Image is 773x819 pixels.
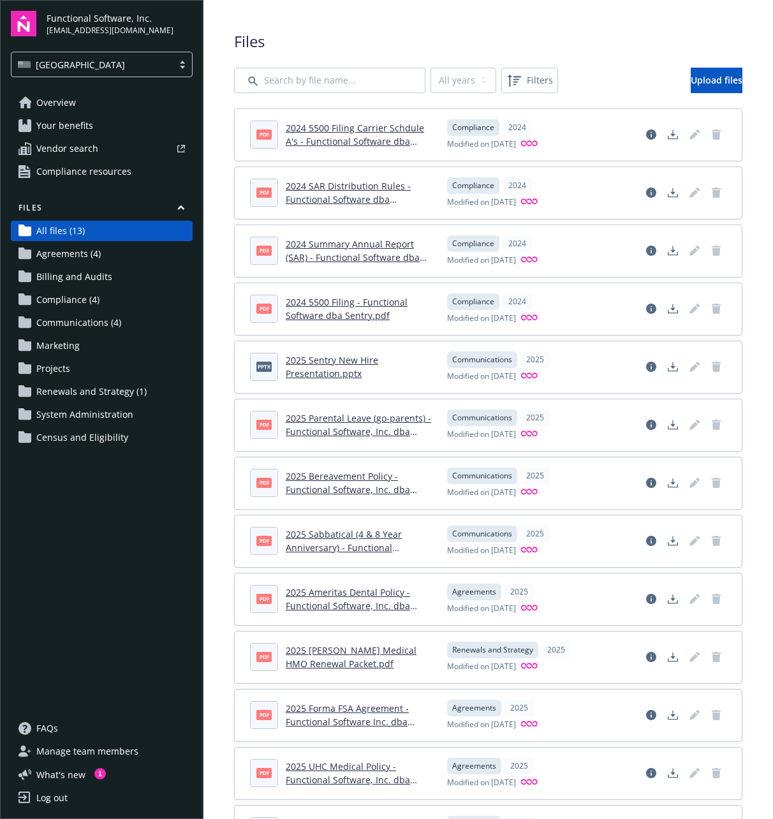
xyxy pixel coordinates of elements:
[11,11,36,36] img: navigator-logo.svg
[11,768,106,781] button: What's new1
[691,68,742,93] a: Upload files
[447,371,516,383] span: Modified on [DATE]
[541,642,571,658] div: 2025
[706,415,726,435] span: Delete document
[641,124,661,145] a: View file details
[502,293,533,310] div: 2024
[11,92,193,113] a: Overview
[286,760,410,799] a: 2025 UHC Medical Policy - Functional Software, Inc. dba Sentry.pdf
[663,240,683,261] a: Download document
[11,427,193,448] a: Census and Eligibility
[663,357,683,377] a: Download document
[504,758,534,774] div: 2025
[663,763,683,783] a: Download document
[684,357,705,377] a: Edit document
[706,705,726,725] span: Delete document
[447,138,516,151] span: Modified on [DATE]
[706,763,726,783] a: Delete document
[520,526,550,542] div: 2025
[447,545,516,557] span: Modified on [DATE]
[11,404,193,425] a: System Administration
[256,188,272,197] span: pdf
[11,115,193,136] a: Your benefits
[11,290,193,310] a: Compliance (4)
[447,777,516,789] span: Modified on [DATE]
[11,244,193,264] a: Agreements (4)
[36,290,99,310] span: Compliance (4)
[11,741,193,762] a: Manage team members
[663,589,683,609] a: Download document
[11,381,193,402] a: Renewals and Strategy (1)
[452,122,494,133] span: Compliance
[706,473,726,493] a: Delete document
[18,58,166,71] span: [GEOGRAPHIC_DATA]
[684,705,705,725] span: Edit document
[36,741,138,762] span: Manage team members
[234,31,742,52] span: Files
[447,603,516,615] span: Modified on [DATE]
[36,92,76,113] span: Overview
[447,196,516,209] span: Modified on [DATE]
[684,240,705,261] span: Edit document
[706,589,726,609] span: Delete document
[11,718,193,739] a: FAQs
[663,705,683,725] a: Download document
[94,768,106,779] div: 1
[256,768,272,778] span: pdf
[641,473,661,493] a: View file details
[706,124,726,145] a: Delete document
[286,354,378,380] a: 2025 Sentry New Hire Presentation.pptx
[452,180,494,191] span: Compliance
[234,68,425,93] input: Search by file name...
[452,528,512,540] span: Communications
[706,357,726,377] span: Delete document
[501,68,558,93] button: Filters
[684,415,705,435] span: Edit document
[706,647,726,667] span: Delete document
[504,700,534,716] div: 2025
[447,661,516,673] span: Modified on [DATE]
[520,351,550,368] div: 2025
[691,74,742,86] span: Upload files
[520,409,550,426] div: 2025
[706,182,726,203] span: Delete document
[36,336,80,356] span: Marketing
[684,531,705,551] span: Edit document
[684,473,705,493] a: Edit document
[36,313,121,333] span: Communications (4)
[663,531,683,551] a: Download document
[286,586,410,625] a: 2025 Ameritas Dental Policy - Functional Software, Inc. dba Sentry.pdf
[502,235,533,252] div: 2024
[447,255,516,267] span: Modified on [DATE]
[452,470,512,482] span: Communications
[452,760,496,772] span: Agreements
[641,589,661,609] a: View file details
[11,313,193,333] a: Communications (4)
[641,240,661,261] a: View file details
[286,412,431,451] a: 2025 Parental Leave (go-parents) - Functional Software, Inc. dba Sentry.pdf
[663,473,683,493] a: Download document
[641,415,661,435] a: View file details
[256,710,272,719] span: pdf
[256,594,272,603] span: pdf
[36,138,98,159] span: Vendor search
[684,182,705,203] span: Edit document
[36,58,125,71] span: [GEOGRAPHIC_DATA]
[502,177,533,194] div: 2024
[11,336,193,356] a: Marketing
[706,531,726,551] a: Delete document
[447,313,516,325] span: Modified on [DATE]
[286,180,411,219] a: 2024 SAR Distribution Rules - Functional Software dba Sentry.pdf
[684,124,705,145] a: Edit document
[256,652,272,661] span: pdf
[256,536,272,545] span: pdf
[256,420,272,429] span: pdf
[286,470,410,509] a: 2025 Bereavement Policy - Functional Software, Inc. dba Sentry.pdf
